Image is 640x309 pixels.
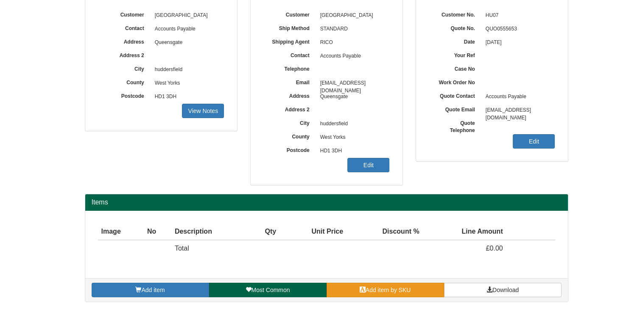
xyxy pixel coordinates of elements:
th: Description [171,223,248,240]
span: Add item [141,287,165,293]
span: [EMAIL_ADDRESS][DOMAIN_NAME] [481,104,555,117]
label: Quote Telephone [429,117,481,134]
span: Add item by SKU [366,287,411,293]
span: Accounts Payable [151,22,224,36]
span: STANDARD [316,22,390,36]
span: £0.00 [486,245,503,252]
span: [GEOGRAPHIC_DATA] [316,9,390,22]
span: Accounts Payable [481,90,555,104]
th: Unit Price [279,223,347,240]
span: West Yorks [316,131,390,144]
h2: Items [92,199,562,206]
label: County [98,77,151,86]
label: Work Order No [429,77,481,86]
td: Total [171,240,248,257]
label: Case No [429,63,481,73]
label: Telephone [263,63,316,73]
a: Edit [347,158,389,172]
span: QUO0555653 [481,22,555,36]
span: Queensgate [151,36,224,50]
span: HU07 [481,9,555,22]
label: Contact [263,50,316,59]
span: huddersfield [151,63,224,77]
label: County [263,131,316,141]
a: Download [444,283,562,297]
label: Customer [98,9,151,19]
label: Date [429,36,481,46]
label: Quote Contact [429,90,481,100]
th: Qty [248,223,279,240]
label: City [263,117,316,127]
span: huddersfield [316,117,390,131]
a: Edit [513,134,555,149]
label: Postcode [263,144,316,154]
th: Discount % [347,223,423,240]
span: [EMAIL_ADDRESS][DOMAIN_NAME] [316,77,390,90]
label: City [98,63,151,73]
span: HD1 3DH [316,144,390,158]
span: Most Common [251,287,290,293]
label: Address [263,90,316,100]
label: Contact [98,22,151,32]
span: RICO [316,36,390,50]
span: West Yorks [151,77,224,90]
span: Download [492,287,519,293]
label: Shipping Agent [263,36,316,46]
label: Customer No. [429,9,481,19]
span: [GEOGRAPHIC_DATA] [151,9,224,22]
span: Queensgate [316,90,390,104]
label: Postcode [98,90,151,100]
label: Address 2 [98,50,151,59]
label: Email [263,77,316,86]
th: Line Amount [423,223,506,240]
span: [DATE] [481,36,555,50]
th: No [144,223,171,240]
label: Quote No. [429,22,481,32]
label: Ship Method [263,22,316,32]
label: Customer [263,9,316,19]
th: Image [98,223,144,240]
label: Address 2 [263,104,316,113]
label: Your Ref [429,50,481,59]
a: View Notes [182,104,224,118]
label: Address [98,36,151,46]
span: Accounts Payable [316,50,390,63]
label: Quote Email [429,104,481,113]
span: HD1 3DH [151,90,224,104]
